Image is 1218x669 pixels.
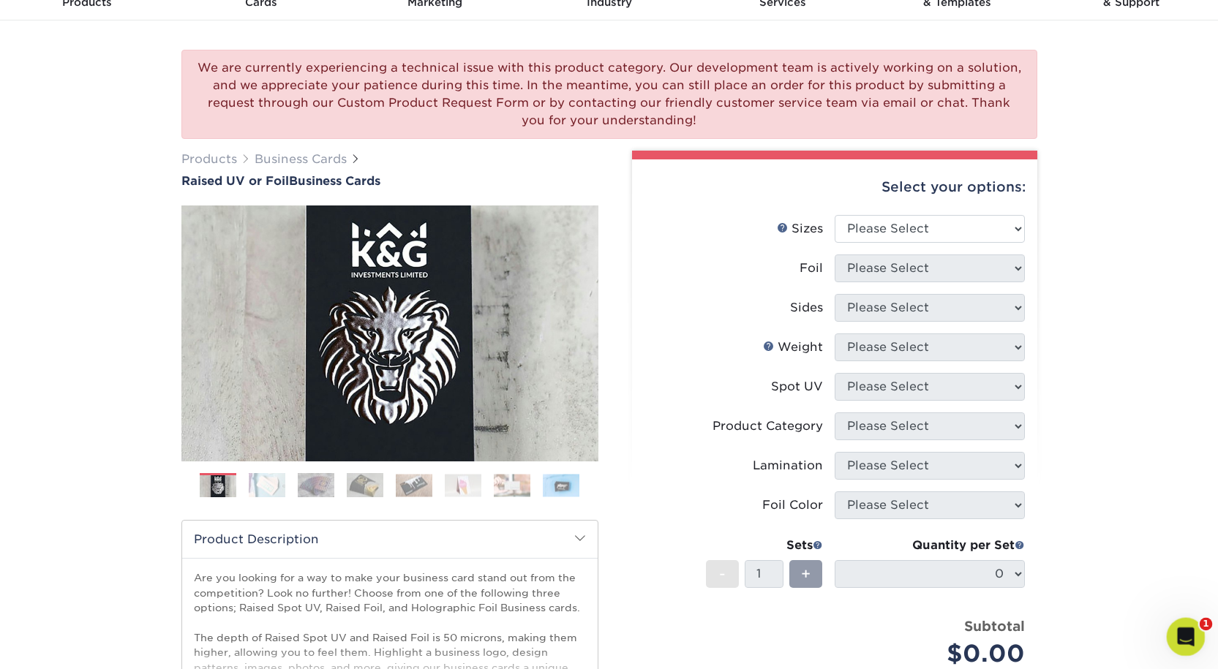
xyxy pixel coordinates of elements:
[494,474,530,496] img: Business Cards 07
[181,125,598,542] img: Raised UV or Foil 01
[771,378,823,396] div: Spot UV
[801,563,811,585] span: +
[298,472,334,498] img: Business Cards 03
[445,474,481,496] img: Business Cards 06
[790,299,823,317] div: Sides
[249,472,285,498] img: Business Cards 02
[706,537,823,554] div: Sets
[835,537,1025,554] div: Quantity per Set
[964,618,1025,634] strong: Subtotal
[181,174,289,188] span: Raised UV or Foil
[763,339,823,356] div: Weight
[1200,618,1213,631] span: 1
[255,152,347,166] a: Business Cards
[200,468,236,504] img: Business Cards 01
[182,521,598,558] h2: Product Description
[181,174,598,188] a: Raised UV or FoilBusiness Cards
[181,50,1037,139] div: We are currently experiencing a technical issue with this product category. Our development team ...
[396,474,432,496] img: Business Cards 05
[1167,618,1206,657] iframe: Intercom live chat
[713,417,823,435] div: Product Category
[719,563,726,585] span: -
[543,474,579,496] img: Business Cards 08
[800,260,823,277] div: Foil
[347,472,383,498] img: Business Cards 04
[644,159,1026,215] div: Select your options:
[753,457,823,475] div: Lamination
[181,152,237,166] a: Products
[777,220,823,238] div: Sizes
[181,174,598,188] h1: Business Cards
[762,496,823,514] div: Foil Color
